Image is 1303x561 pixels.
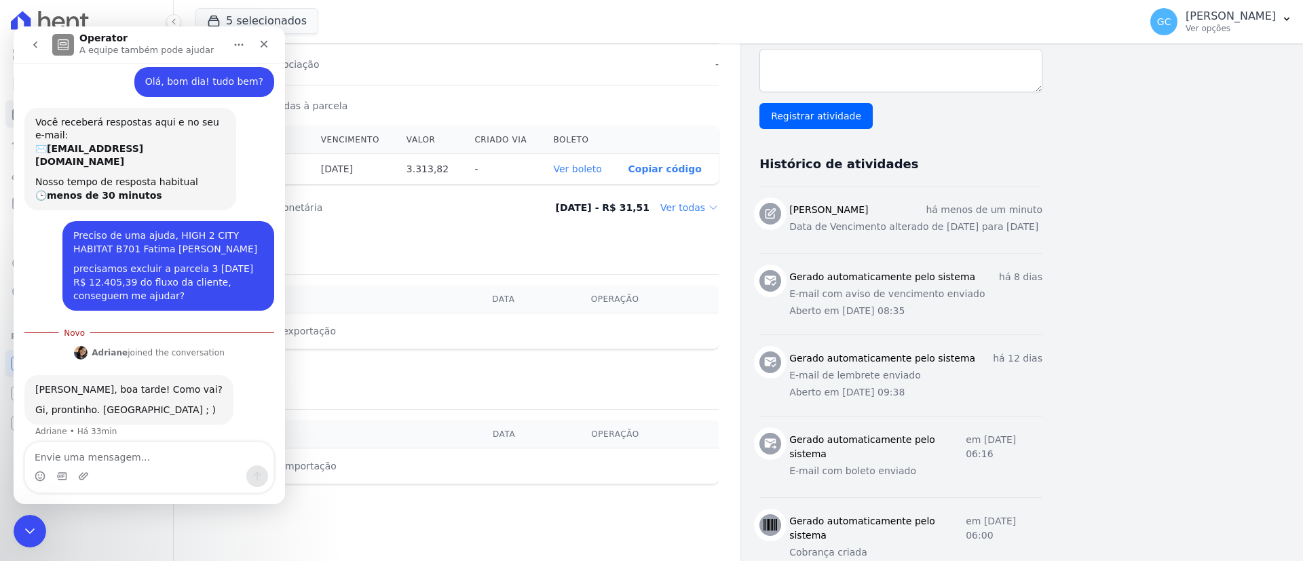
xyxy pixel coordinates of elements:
[11,349,261,428] div: Adriane diz…
[11,349,220,398] div: [PERSON_NAME], boa tarde! Como vai?Gi, prontinho. [GEOGRAPHIC_DATA] ; )Adriane • Há 33min
[60,320,74,333] img: Profile image for Adriane
[22,149,212,176] div: Nosso tempo de resposta habitual 🕒
[195,286,476,313] th: Arquivo
[789,368,1042,383] p: E-mail de lembrete enviado
[5,160,168,187] a: Clientes
[195,376,719,393] h3: Importação
[5,380,168,407] a: Conta Hent
[121,41,261,71] div: Olá, bom dia! tudo bem?
[966,433,1042,461] p: em [DATE] 06:16
[759,103,873,129] input: Registrar atividade
[12,416,260,439] textarea: Envie uma mensagem...
[78,320,211,332] div: joined the conversation
[542,126,617,154] th: Boleto
[132,49,250,62] div: Olá, bom dia! tudo bem?
[195,241,719,258] h3: Exportação
[789,385,1042,400] p: Aberto em [DATE] 09:38
[464,154,542,185] th: -
[310,154,396,185] th: [DATE]
[60,236,250,276] div: precisamos excluir a parcela 3 [DATE] R$ 12.405,39 do fluxo da cliente, conseguem me ajudar?
[11,328,162,345] div: Plataformas
[789,351,975,366] h3: Gerado automaticamente pelo sistema
[553,163,601,174] a: Ver boleto
[22,117,130,141] b: [EMAIL_ADDRESS][DOMAIN_NAME]
[926,203,1042,217] p: há menos de um minuto
[789,270,975,284] h3: Gerado automaticamente pelo sistema
[33,163,149,174] b: menos de 30 minutos
[396,126,464,154] th: Valor
[195,448,476,484] td: Sem dados de importação
[11,81,261,195] div: Operator diz…
[22,377,209,391] div: Gi, prontinho. [GEOGRAPHIC_DATA] ; )
[789,433,966,461] h3: Gerado automaticamente pelo sistema
[5,71,168,98] a: Contratos
[999,270,1042,284] p: há 8 dias
[14,26,285,504] iframe: Intercom live chat
[789,464,1042,478] p: E-mail com boleto enviado
[789,545,1042,560] p: Cobrança criada
[22,90,212,142] div: Você receberá respostas aqui e no seu e-mail: ✉️
[5,220,168,247] a: Transferências
[575,421,719,448] th: Operação
[789,287,1042,301] p: E-mail com aviso de vencimento enviado
[233,439,254,461] button: Enviar uma mensagem
[660,201,719,214] dd: Ver todas
[78,322,114,331] b: Adriane
[22,401,103,409] div: Adriane • Há 33min
[476,286,574,313] th: Data
[11,317,261,349] div: Adriane diz…
[5,279,168,307] a: Negativação
[476,421,575,448] th: Data
[11,306,261,307] div: New messages divider
[195,313,476,349] td: Sem dados de exportação
[396,154,464,185] th: 3.313,82
[1186,23,1276,34] p: Ver opções
[5,41,168,68] a: Visão Geral
[789,220,1042,234] p: Data de Vencimento alterado de [DATE] para [DATE]
[789,203,868,217] h3: [PERSON_NAME]
[310,126,396,154] th: Vencimento
[21,444,32,455] button: Selecionador de Emoji
[11,195,261,295] div: Giovana diz…
[966,514,1042,543] p: em [DATE] 06:00
[195,8,318,34] button: 5 selecionados
[1139,3,1303,41] button: GC [PERSON_NAME] Ver opções
[555,201,649,214] dd: [DATE] - R$ 31,51
[11,81,223,185] div: Você receberá respostas aqui e no seu e-mail:✉️[EMAIL_ADDRESS][DOMAIN_NAME]Nosso tempo de respost...
[1157,17,1171,26] span: GC
[464,126,542,154] th: Criado via
[195,421,476,448] th: Arquivo
[789,304,1042,318] p: Aberto em [DATE] 08:35
[993,351,1042,366] p: há 12 dias
[715,58,719,71] dd: -
[195,201,505,214] dt: Última correção monetária
[5,190,168,217] a: Minha Carteira
[5,100,168,128] a: Parcelas
[64,444,75,455] button: Upload do anexo
[22,357,209,370] div: [PERSON_NAME], boa tarde! Como vai?
[5,250,168,277] a: Crédito
[575,286,719,313] th: Operação
[789,514,966,543] h3: Gerado automaticamente pelo sistema
[628,163,702,174] button: Copiar código
[5,130,168,157] a: Lotes
[43,444,54,455] button: Selecionador de GIF
[14,515,46,547] iframe: Intercom live chat
[759,156,918,172] h3: Histórico de atividades
[49,195,261,284] div: Preciso de uma ajuda, HIGH 2 CITY HABITAT B701 Fatima [PERSON_NAME]precisamos excluir a parcela 3...
[5,350,168,377] a: Recebíveis
[1186,9,1276,23] p: [PERSON_NAME]
[60,203,250,229] div: Preciso de uma ajuda, HIGH 2 CITY HABITAT B701 Fatima [PERSON_NAME]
